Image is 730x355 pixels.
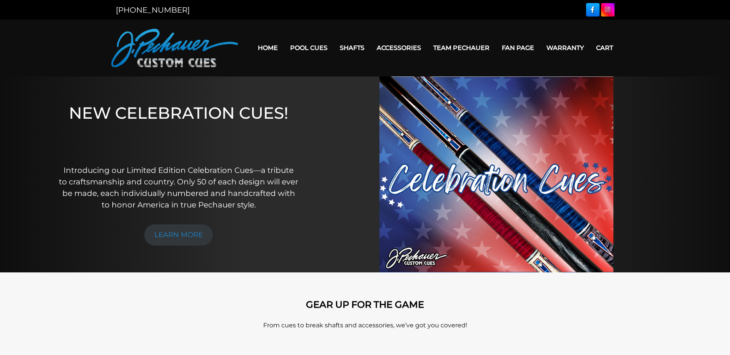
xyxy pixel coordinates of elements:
[146,321,585,330] p: From cues to break shafts and accessories, we’ve got you covered!
[540,38,590,58] a: Warranty
[427,38,496,58] a: Team Pechauer
[144,224,213,246] a: LEARN MORE
[58,164,299,211] p: Introducing our Limited Edition Celebration Cues—a tribute to craftsmanship and country. Only 50 ...
[252,38,284,58] a: Home
[334,38,371,58] a: Shafts
[590,38,619,58] a: Cart
[284,38,334,58] a: Pool Cues
[58,103,299,154] h1: NEW CELEBRATION CUES!
[371,38,427,58] a: Accessories
[116,5,190,15] a: [PHONE_NUMBER]
[111,29,238,67] img: Pechauer Custom Cues
[496,38,540,58] a: Fan Page
[306,299,424,310] strong: GEAR UP FOR THE GAME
